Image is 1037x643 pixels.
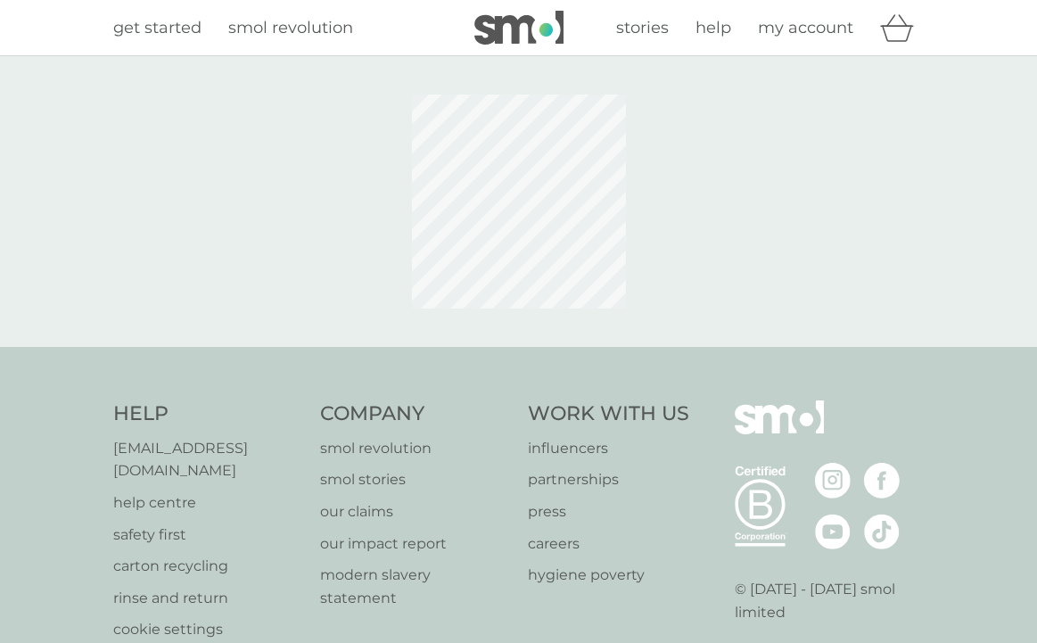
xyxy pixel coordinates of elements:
[528,532,689,556] a: careers
[815,514,851,549] img: visit the smol Youtube page
[758,15,853,41] a: my account
[616,15,669,41] a: stories
[320,500,510,523] a: our claims
[528,437,689,460] a: influencers
[616,18,669,37] span: stories
[113,555,303,578] a: carton recycling
[113,437,303,482] a: [EMAIL_ADDRESS][DOMAIN_NAME]
[320,400,510,428] h4: Company
[113,618,303,641] a: cookie settings
[735,578,925,623] p: © [DATE] - [DATE] smol limited
[320,437,510,460] a: smol revolution
[880,10,925,45] div: basket
[695,18,731,37] span: help
[864,514,900,549] img: visit the smol Tiktok page
[735,400,824,461] img: smol
[113,491,303,515] a: help centre
[695,15,731,41] a: help
[320,564,510,609] a: modern slavery statement
[528,468,689,491] a: partnerships
[815,463,851,499] img: visit the smol Instagram page
[320,468,510,491] a: smol stories
[528,500,689,523] a: press
[228,18,353,37] span: smol revolution
[864,463,900,499] img: visit the smol Facebook page
[320,532,510,556] a: our impact report
[113,523,303,547] a: safety first
[113,587,303,610] a: rinse and return
[228,15,353,41] a: smol revolution
[528,564,689,587] a: hygiene poverty
[113,400,303,428] h4: Help
[758,18,853,37] span: my account
[113,18,202,37] span: get started
[474,11,564,45] img: smol
[113,15,202,41] a: get started
[528,400,689,428] h4: Work With Us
